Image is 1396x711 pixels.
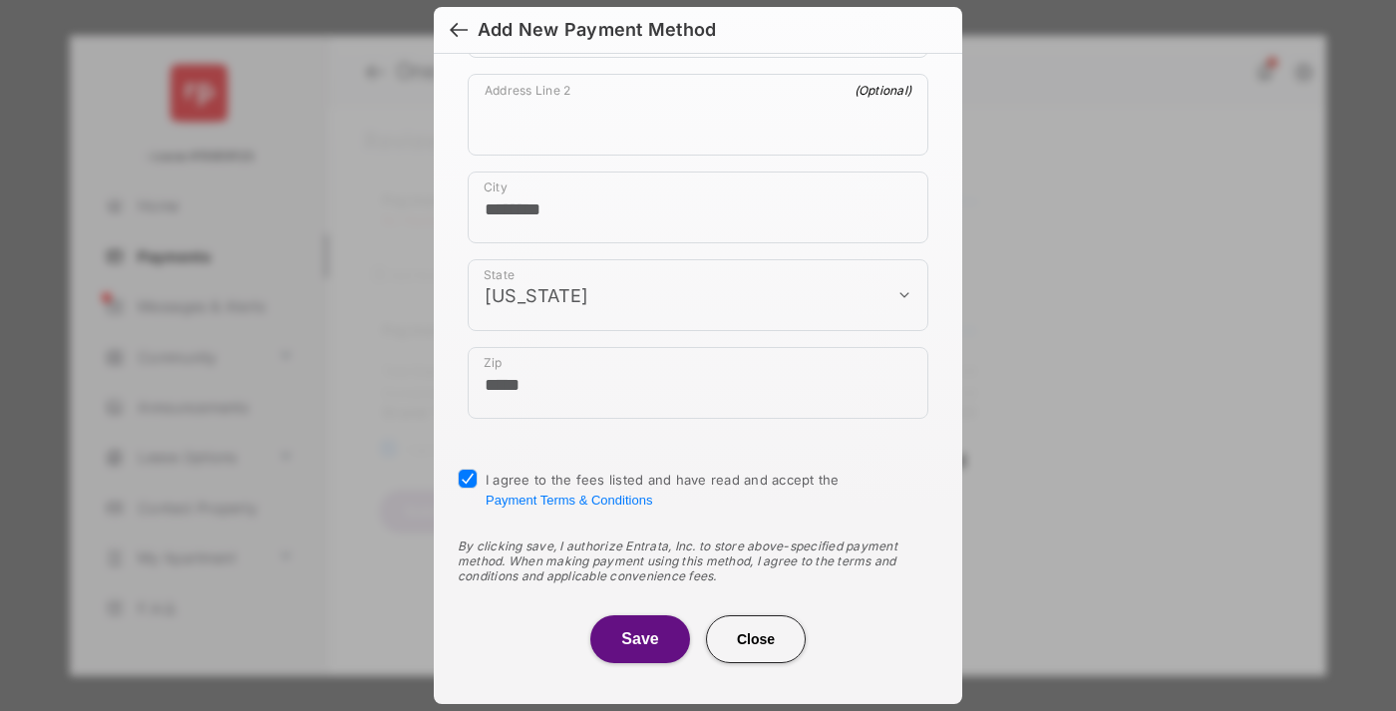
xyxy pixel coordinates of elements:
button: I agree to the fees listed and have read and accept the [486,493,652,508]
div: payment_method_screening[postal_addresses][locality] [468,172,928,243]
div: Add New Payment Method [478,19,716,41]
div: payment_method_screening[postal_addresses][administrativeArea] [468,259,928,331]
button: Save [590,615,690,663]
div: payment_method_screening[postal_addresses][addressLine2] [468,74,928,156]
span: I agree to the fees listed and have read and accept the [486,472,840,508]
button: Close [706,615,806,663]
div: payment_method_screening[postal_addresses][postalCode] [468,347,928,419]
div: By clicking save, I authorize Entrata, Inc. to store above-specified payment method. When making ... [458,538,938,583]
